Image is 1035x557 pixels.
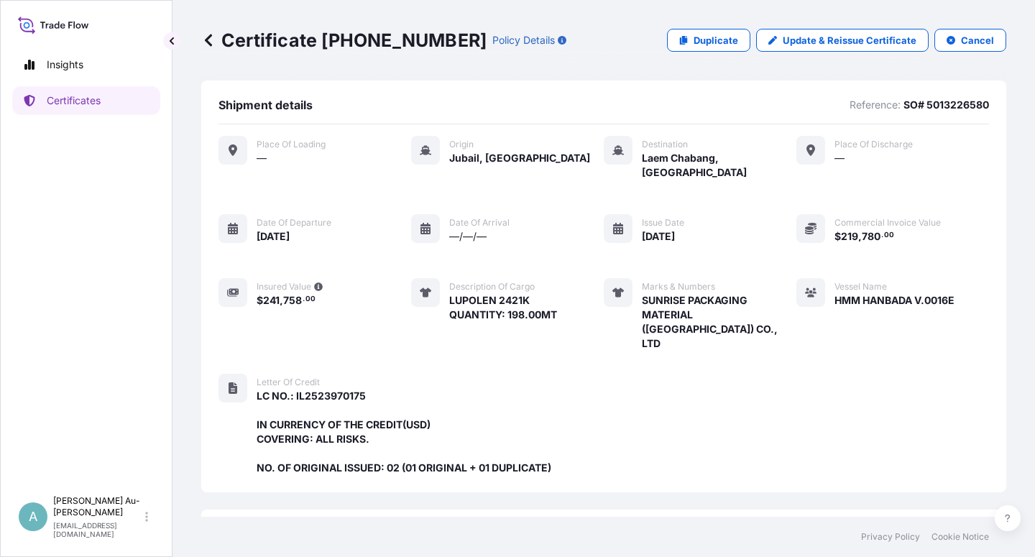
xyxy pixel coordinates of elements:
p: Policy Details [492,33,555,47]
span: Origin [449,139,474,150]
span: 00 [305,297,316,302]
span: SUNRISE PACKAGING MATERIAL ([GEOGRAPHIC_DATA]) CO., LTD [642,293,796,351]
span: $ [257,295,263,305]
span: Marks & Numbers [642,281,715,293]
span: 780 [862,231,880,241]
span: $ [834,231,841,241]
span: A [29,510,37,524]
span: Vessel Name [834,281,887,293]
span: , [858,231,862,241]
span: Insured Value [257,281,311,293]
span: , [280,295,283,305]
p: [PERSON_NAME] Au-[PERSON_NAME] [53,495,142,518]
span: LUPOLEN 2421K QUANTITY: 198.00MT [449,293,557,322]
span: Date of arrival [449,217,510,229]
span: 00 [884,233,894,238]
a: Certificates [12,86,160,115]
p: Reference: [850,98,901,112]
span: Description of cargo [449,281,535,293]
a: Cookie Notice [931,531,989,543]
p: Certificate [PHONE_NUMBER] [201,29,487,52]
span: Date of departure [257,217,331,229]
span: Place of discharge [834,139,913,150]
span: Laem Chabang, [GEOGRAPHIC_DATA] [642,151,796,180]
span: [DATE] [642,229,675,244]
span: HMM HANBADA V.0016E [834,293,954,308]
span: Place of Loading [257,139,326,150]
a: Privacy Policy [861,531,920,543]
span: Shipment details [218,98,313,112]
span: Letter of Credit [257,377,320,388]
p: Certificates [47,93,101,108]
span: . [303,297,305,302]
span: — [834,151,845,165]
span: 241 [263,295,280,305]
span: 758 [283,295,302,305]
p: Cancel [961,33,994,47]
a: Duplicate [667,29,750,52]
p: Insights [47,57,83,72]
p: Update & Reissue Certificate [783,33,916,47]
span: —/—/— [449,229,487,244]
span: LC NO.: IL2523970175 IN CURRENCY OF THE CREDIT(USD) COVERING: ALL RISKS. NO. OF ORIGINAL ISSUED: ... [257,389,551,475]
a: Insights [12,50,160,79]
span: Destination [642,139,688,150]
button: Cancel [934,29,1006,52]
p: SO# 5013226580 [903,98,989,112]
span: Issue Date [642,217,684,229]
span: Commercial Invoice Value [834,217,941,229]
span: 219 [841,231,858,241]
span: . [881,233,883,238]
span: [DATE] [257,229,290,244]
a: Update & Reissue Certificate [756,29,929,52]
p: Duplicate [694,33,738,47]
span: Jubail, [GEOGRAPHIC_DATA] [449,151,590,165]
span: — [257,151,267,165]
p: [EMAIL_ADDRESS][DOMAIN_NAME] [53,521,142,538]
